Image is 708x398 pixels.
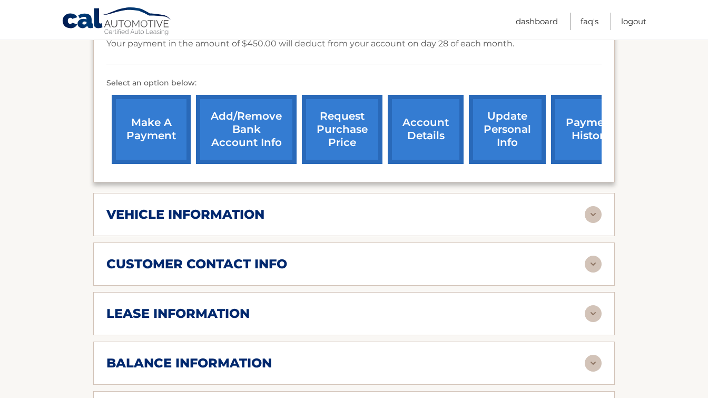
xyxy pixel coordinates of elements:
a: FAQ's [581,13,598,30]
a: request purchase price [302,95,382,164]
h2: balance information [106,355,272,371]
a: Dashboard [516,13,558,30]
img: accordion-rest.svg [585,305,602,322]
img: accordion-rest.svg [585,256,602,273]
p: Your payment in the amount of $450.00 will deduct from your account on day 28 of each month. [106,36,514,51]
p: Select an option below: [106,77,602,90]
a: Add/Remove bank account info [196,95,297,164]
img: accordion-rest.svg [585,355,602,372]
a: Logout [621,13,646,30]
a: make a payment [112,95,191,164]
a: payment history [551,95,630,164]
img: accordion-rest.svg [585,206,602,223]
h2: lease information [106,306,250,322]
a: update personal info [469,95,546,164]
h2: vehicle information [106,207,264,222]
h2: customer contact info [106,256,287,272]
a: Cal Automotive [62,7,172,37]
a: account details [388,95,464,164]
